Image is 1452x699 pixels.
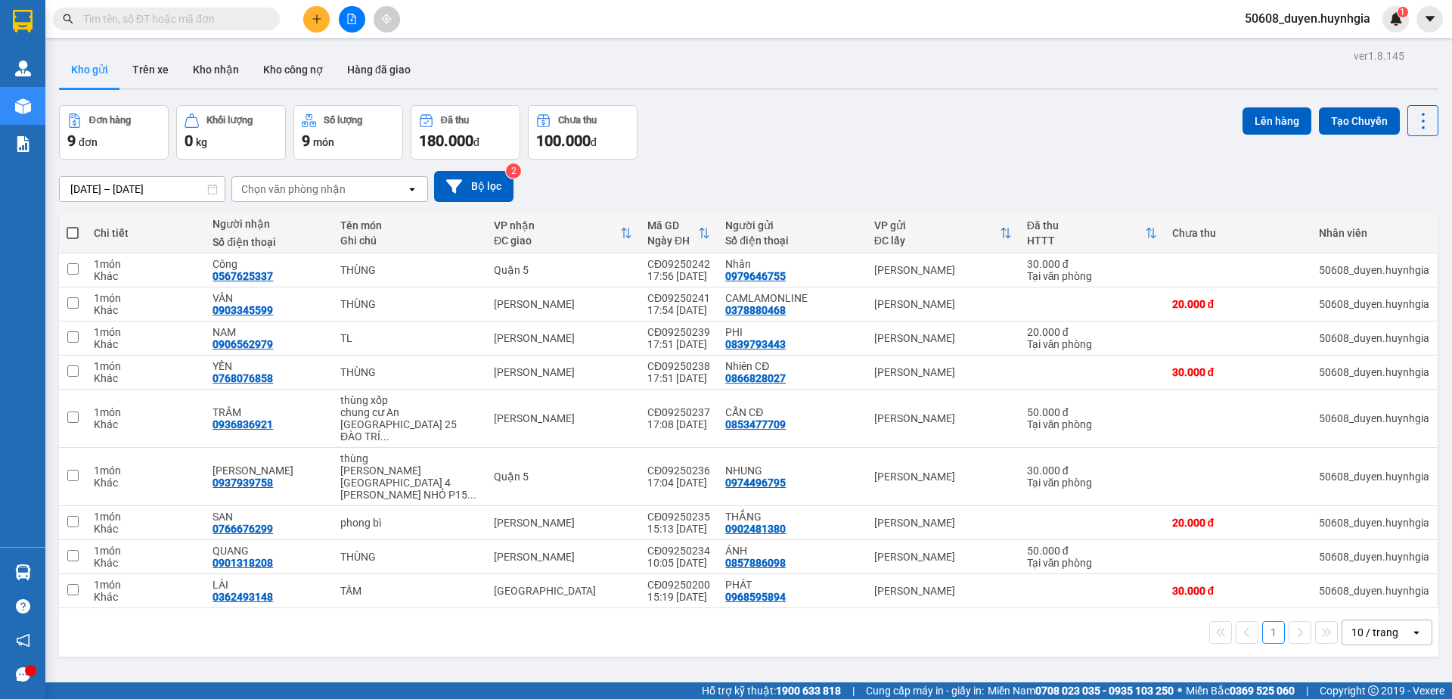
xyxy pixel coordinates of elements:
div: [PERSON_NAME] [494,412,632,424]
div: Khác [94,523,197,535]
img: icon-new-feature [1389,12,1403,26]
div: 0853477709 [725,418,786,430]
div: 50608_duyen.huynhgia [1319,517,1429,529]
div: ĐC lấy [874,235,1000,247]
span: 9 [67,132,76,150]
div: QUANG [213,545,325,557]
span: Cung cấp máy in - giấy in: [866,682,984,699]
span: món [313,136,334,148]
div: thùng xốp [340,394,479,406]
button: Đơn hàng9đơn [59,105,169,160]
div: CĐ09250200 [647,579,710,591]
div: CĐ09250239 [647,326,710,338]
div: Tại văn phòng [1027,477,1157,489]
div: Tại văn phòng [1027,557,1157,569]
input: Select a date range. [60,177,225,201]
span: file-add [346,14,357,24]
span: plus [312,14,322,24]
div: CĐ09250234 [647,545,710,557]
div: Nhiên CĐ [725,360,859,372]
div: ĐC giao [494,235,620,247]
span: aim [381,14,392,24]
div: Khối lượng [206,115,253,126]
img: warehouse-icon [15,61,31,76]
div: 50608_duyen.huynhgia [1319,366,1429,378]
div: 0378880468 [725,304,786,316]
span: question-circle [16,599,30,614]
div: THÙNG [340,264,479,276]
button: Hàng đã giao [335,51,423,88]
div: VÂN [213,292,325,304]
div: LÀI [213,579,325,591]
div: ver 1.8.145 [1354,48,1404,64]
div: [GEOGRAPHIC_DATA] [494,585,632,597]
button: Bộ lọc [434,171,513,202]
div: [PERSON_NAME] [874,264,1012,276]
span: | [852,682,855,699]
span: notification [16,633,30,648]
div: Khác [94,477,197,489]
div: VP gửi [874,219,1000,231]
div: [PERSON_NAME] [874,366,1012,378]
div: 10 / trang [1351,625,1398,640]
sup: 1 [1398,7,1408,17]
div: Khác [94,338,197,350]
img: logo-vxr [13,10,33,33]
div: Tên món [340,219,479,231]
div: Khác [94,270,197,282]
div: 17:54 [DATE] [647,304,710,316]
span: 1 [1400,7,1405,17]
div: Chọn văn phòng nhận [241,182,346,197]
span: 9 [302,132,310,150]
span: đ [473,136,479,148]
div: Nhân [725,258,859,270]
span: 50608_duyen.huynhgia [1233,9,1382,28]
div: 0567625337 [213,270,273,282]
div: PHI [725,326,859,338]
div: 1 món [94,579,197,591]
div: 15:13 [DATE] [647,523,710,535]
svg: open [1410,626,1423,638]
div: Tại văn phòng [1027,338,1157,350]
button: Trên xe [120,51,181,88]
div: [PERSON_NAME] [494,551,632,563]
div: CĐ09250238 [647,360,710,372]
div: 20.000 đ [1172,517,1304,529]
div: Ghi chú [340,235,479,247]
span: 100.000 [536,132,591,150]
div: 50608_duyen.huynhgia [1319,471,1429,483]
button: Kho gửi [59,51,120,88]
div: 50608_duyen.huynhgia [1319,298,1429,310]
div: NHUNG [725,464,859,477]
span: ... [467,489,476,501]
div: 1 món [94,292,197,304]
div: 0866828027 [725,372,786,384]
span: kg [196,136,207,148]
button: Lên hàng [1243,107,1311,135]
div: 0766676299 [213,523,273,535]
div: CHUNG CƯ PHÚ THỌ LÔ 4 NGUYỄN THỊ NHỎ P15 Q11 [340,464,479,501]
div: [PERSON_NAME] [494,332,632,344]
th: Toggle SortBy [867,213,1019,253]
div: Quận 5 [494,471,632,483]
div: [PERSON_NAME] [874,298,1012,310]
div: 0937939758 [213,477,273,489]
div: 1 món [94,406,197,418]
div: [PERSON_NAME] [874,517,1012,529]
div: 1 món [94,464,197,477]
img: warehouse-icon [15,564,31,580]
button: plus [303,6,330,33]
div: [PERSON_NAME] [494,366,632,378]
sup: 2 [506,163,521,179]
div: THÙNG [340,298,479,310]
div: 30.000 đ [1172,366,1304,378]
div: 0968595894 [725,591,786,603]
div: 50608_duyen.huynhgia [1319,332,1429,344]
div: NAM [213,326,325,338]
div: TRÂM [213,406,325,418]
div: 1 món [94,545,197,557]
div: 50608_duyen.huynhgia [1319,412,1429,424]
div: [PERSON_NAME] [874,412,1012,424]
div: [PERSON_NAME] [874,551,1012,563]
div: 50.000 đ [1027,545,1157,557]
